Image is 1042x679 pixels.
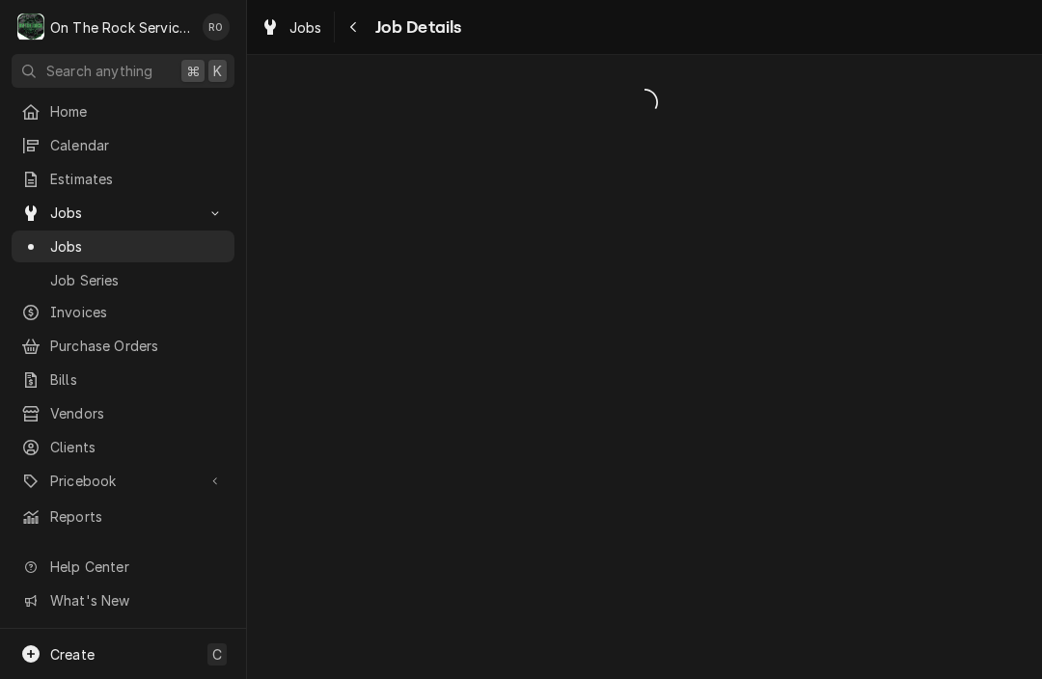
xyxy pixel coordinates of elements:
[212,644,222,665] span: C
[50,302,225,322] span: Invoices
[12,129,234,161] a: Calendar
[12,431,234,463] a: Clients
[50,590,223,611] span: What's New
[50,403,225,423] span: Vendors
[50,17,192,38] div: On The Rock Services
[50,471,196,491] span: Pricebook
[50,236,225,257] span: Jobs
[186,61,200,81] span: ⌘
[17,14,44,41] div: On The Rock Services's Avatar
[203,14,230,41] div: RO
[50,336,225,356] span: Purchase Orders
[17,14,44,41] div: O
[12,465,234,497] a: Go to Pricebook
[289,17,322,38] span: Jobs
[12,551,234,583] a: Go to Help Center
[50,135,225,155] span: Calendar
[12,231,234,262] a: Jobs
[203,14,230,41] div: Rich Ortega's Avatar
[213,61,222,81] span: K
[50,506,225,527] span: Reports
[12,364,234,395] a: Bills
[50,369,225,390] span: Bills
[12,584,234,616] a: Go to What's New
[247,82,1042,122] span: Loading...
[12,163,234,195] a: Estimates
[12,397,234,429] a: Vendors
[46,61,152,81] span: Search anything
[12,264,234,296] a: Job Series
[50,557,223,577] span: Help Center
[12,296,234,328] a: Invoices
[12,197,234,229] a: Go to Jobs
[50,270,225,290] span: Job Series
[12,54,234,88] button: Search anything⌘K
[12,501,234,532] a: Reports
[12,330,234,362] a: Purchase Orders
[50,101,225,122] span: Home
[50,203,196,223] span: Jobs
[12,95,234,127] a: Home
[50,646,95,663] span: Create
[339,12,370,42] button: Navigate back
[253,12,330,43] a: Jobs
[370,14,462,41] span: Job Details
[50,437,225,457] span: Clients
[50,169,225,189] span: Estimates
